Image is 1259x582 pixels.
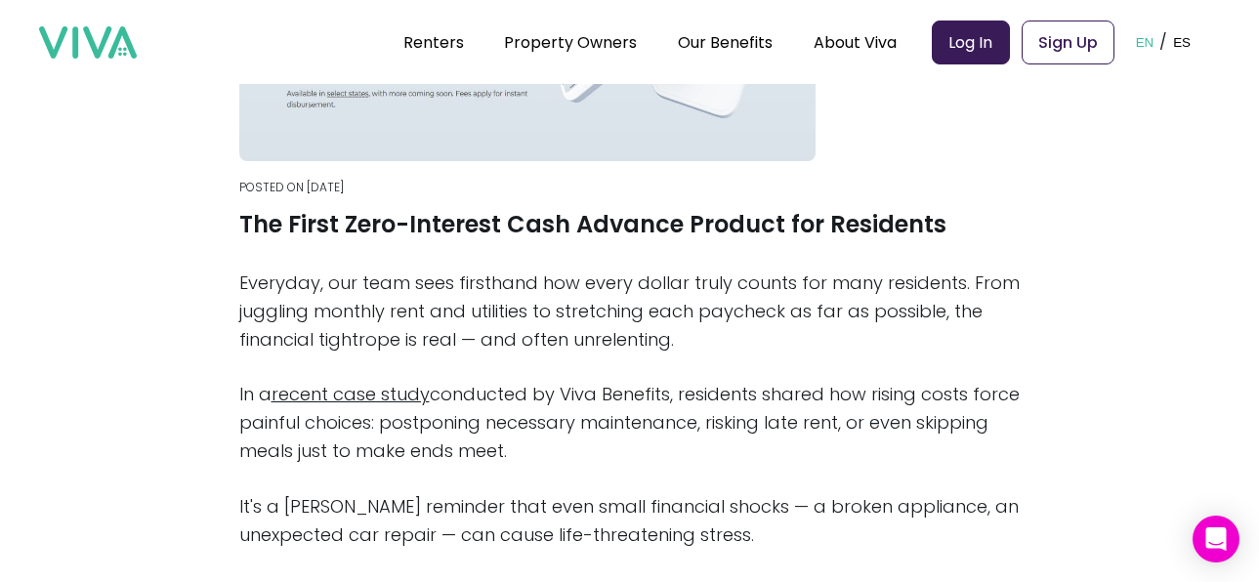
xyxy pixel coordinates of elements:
[239,381,1021,465] p: In a conducted by Viva Benefits, residents shared how rising costs force painful choices: postpon...
[932,21,1010,64] a: Log In
[1167,12,1196,72] button: ES
[239,270,1021,353] p: Everyday, our team sees firsthand how every dollar truly counts for many residents. From juggling...
[1159,27,1167,57] p: /
[1022,21,1114,64] a: Sign Up
[678,18,773,66] div: Our Benefits
[239,180,1021,195] p: Posted on [DATE]
[1130,12,1160,72] button: EN
[403,31,464,54] a: Renters
[1193,516,1239,562] div: Open Intercom Messenger
[239,207,1021,242] h1: The First Zero-Interest Cash Advance Product for Residents
[504,31,637,54] a: Property Owners
[239,493,1021,550] p: It's a [PERSON_NAME] reminder that even small financial shocks — a broken appliance, an unexpecte...
[272,382,430,406] a: recent case study
[39,26,137,60] img: viva
[814,18,897,66] div: About Viva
